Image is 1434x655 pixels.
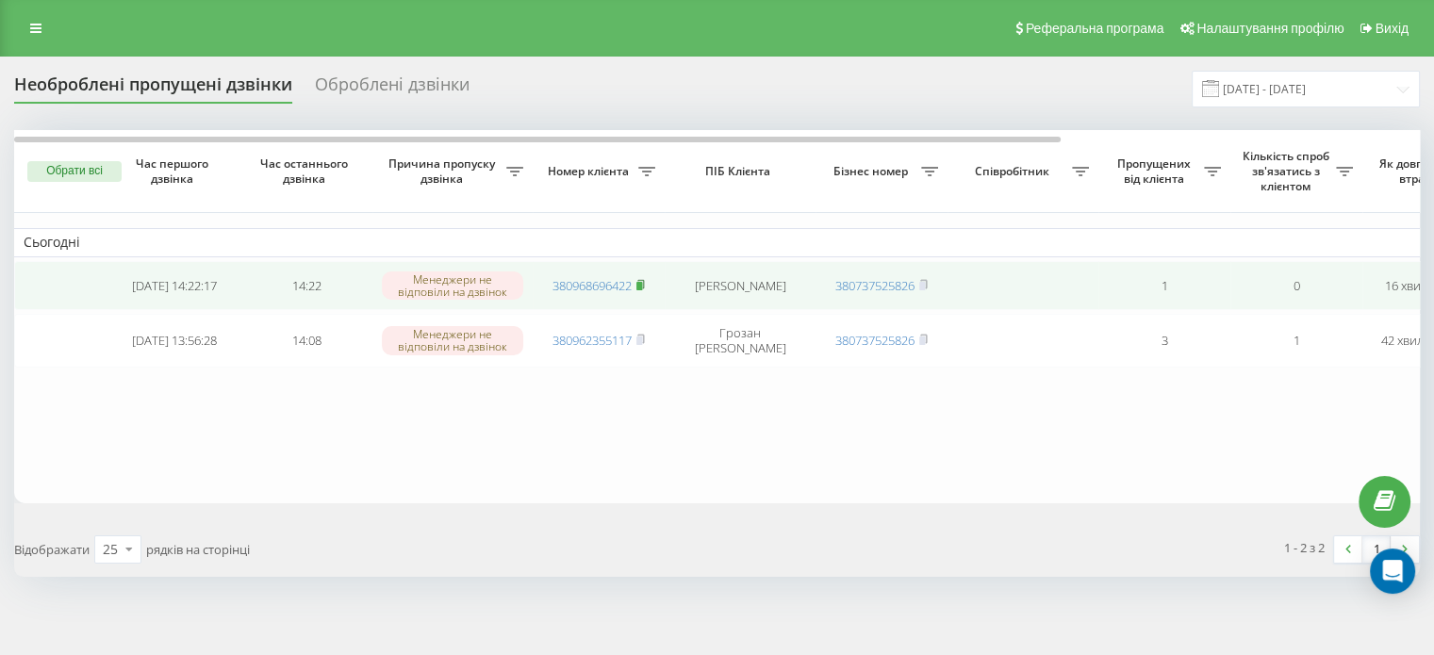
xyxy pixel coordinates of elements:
div: 25 [103,540,118,559]
span: Час останнього дзвінка [255,156,357,186]
a: 380962355117 [552,332,632,349]
a: 380737525826 [835,332,915,349]
td: [DATE] 14:22:17 [108,261,240,311]
td: 1 [1230,314,1362,367]
span: Співробітник [957,164,1072,179]
div: 1 - 2 з 2 [1284,538,1325,557]
span: Вихід [1376,21,1409,36]
a: 380968696422 [552,277,632,294]
div: Open Intercom Messenger [1370,549,1415,594]
span: Реферальна програма [1026,21,1164,36]
td: [DATE] 13:56:28 [108,314,240,367]
div: Менеджери не відповіли на дзвінок [382,326,523,354]
button: Обрати всі [27,161,122,182]
span: Номер клієнта [542,164,638,179]
span: Причина пропуску дзвінка [382,156,506,186]
span: Налаштування профілю [1196,21,1343,36]
div: Менеджери не відповіли на дзвінок [382,271,523,300]
td: 3 [1098,314,1230,367]
span: Пропущених від клієнта [1108,156,1204,186]
td: 1 [1098,261,1230,311]
span: ПІБ Клієнта [681,164,799,179]
td: 0 [1230,261,1362,311]
div: Необроблені пропущені дзвінки [14,74,292,104]
span: рядків на сторінці [146,541,250,558]
td: 14:08 [240,314,372,367]
a: 380737525826 [835,277,915,294]
span: Кількість спроб зв'язатись з клієнтом [1240,149,1336,193]
td: [PERSON_NAME] [665,261,816,311]
span: Час першого дзвінка [124,156,225,186]
td: Грозан [PERSON_NAME] [665,314,816,367]
a: 1 [1362,536,1391,563]
td: 14:22 [240,261,372,311]
span: Бізнес номер [825,164,921,179]
div: Оброблені дзвінки [315,74,470,104]
span: Відображати [14,541,90,558]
